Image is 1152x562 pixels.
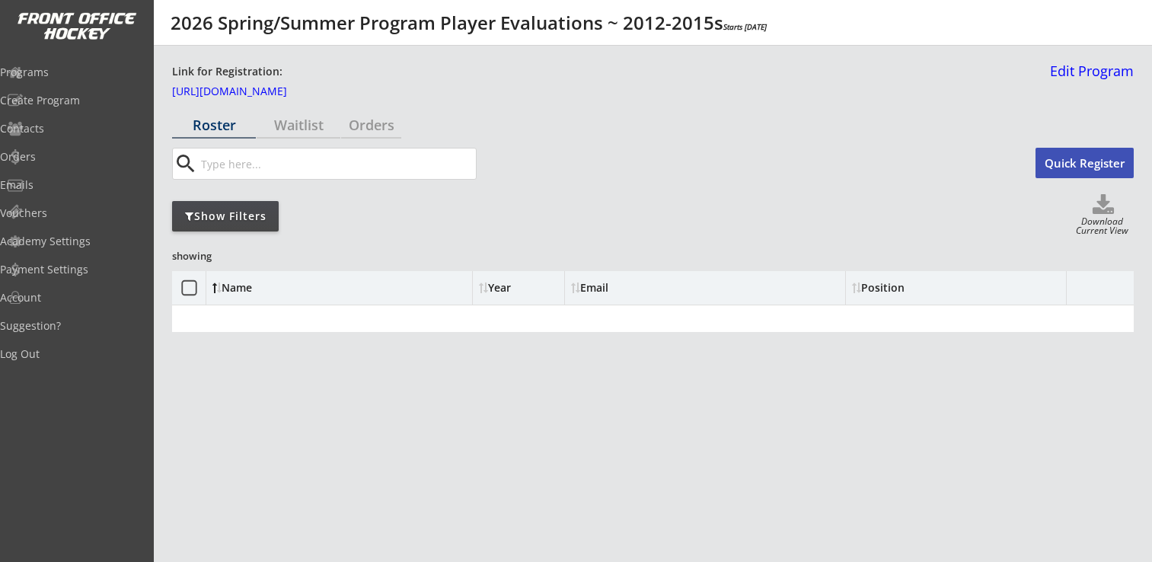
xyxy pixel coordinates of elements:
div: Position [852,283,989,293]
div: Orders [341,118,401,132]
div: 2026 Spring/Summer Program Player Evaluations ~ 2012-2015s [171,14,767,32]
button: Quick Register [1036,148,1134,178]
div: Name [212,283,337,293]
div: Year [479,283,558,293]
a: Edit Program [1044,64,1134,91]
a: [URL][DOMAIN_NAME] [172,86,324,103]
div: Show Filters [172,209,279,224]
img: FOH%20White%20Logo%20Transparent.png [17,12,137,40]
div: Waitlist [257,118,340,132]
input: Type here... [198,148,476,179]
div: showing [172,249,282,263]
div: Email [571,283,708,293]
em: Starts [DATE] [723,21,767,32]
button: Click to download full roster. Your browser settings may try to block it, check your security set... [1073,194,1134,217]
div: Link for Registration: [172,64,285,80]
div: Download Current View [1071,217,1134,238]
button: search [173,152,198,176]
div: Roster [172,118,256,132]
